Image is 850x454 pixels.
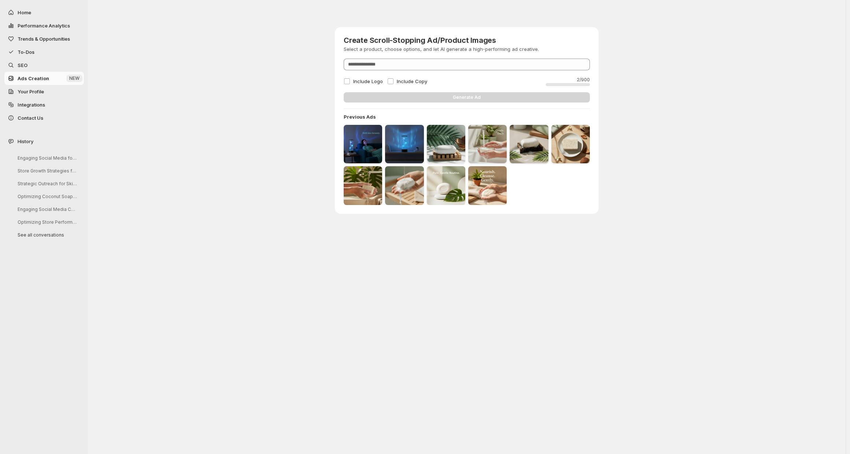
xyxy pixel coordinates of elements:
h3: Create Scroll-Stopping Ad/Product Images [344,36,539,45]
span: Ads Creation [18,75,49,81]
span: Include Copy [397,78,427,84]
img: previous ad [344,125,382,163]
span: History [18,138,33,145]
p: Select a product, choose options, and let AI generate a high-performing ad creative. [344,45,539,53]
button: Trends & Opportunities [4,32,84,45]
img: previous ad [551,125,590,163]
img: previous ad [510,125,548,163]
span: Home [18,10,31,15]
h4: Previous Ads [344,113,590,120]
span: Trends & Opportunities [18,36,70,42]
button: Store Growth Strategies for This Month [12,165,81,176]
img: previous ad [385,166,424,205]
button: Optimizing Store Performance Analysis Steps [12,216,81,228]
button: Strategic Outreach for Skincare Launch [12,178,81,189]
img: previous ad [468,166,507,205]
p: 2 / 900 [546,77,590,83]
span: To-Dos [18,49,34,55]
img: previous ad [468,125,507,163]
button: Optimizing Coconut Soap Product Pages for SEO [12,191,81,202]
span: NEW [69,75,80,81]
button: Ads Creation [4,72,84,85]
img: previous ad [427,125,465,163]
a: Your Profile [4,85,84,98]
button: To-Dos [4,45,84,59]
button: See all conversations [12,229,81,241]
button: Performance Analytics [4,19,84,32]
button: Engaging Social Media Content Ideas [12,204,81,215]
a: SEO [4,59,84,72]
button: Contact Us [4,111,84,124]
img: previous ad [385,125,424,163]
span: Contact Us [18,115,43,121]
button: Home [4,6,84,19]
span: Integrations [18,102,45,108]
span: Your Profile [18,89,44,94]
img: previous ad [344,166,382,205]
span: Performance Analytics [18,23,70,29]
span: Include Logo [353,78,383,84]
a: Integrations [4,98,84,111]
button: Engaging Social Media for Coconut Soap [12,152,81,164]
span: SEO [18,62,27,68]
img: previous ad [427,166,465,205]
